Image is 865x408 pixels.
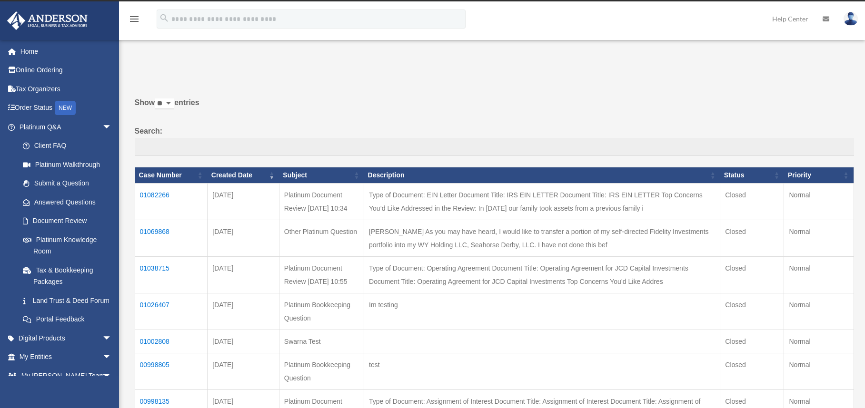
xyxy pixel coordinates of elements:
input: Search: [135,138,854,156]
td: Platinum Document Review [DATE] 10:34 [279,184,364,220]
td: [DATE] [208,184,279,220]
th: Status: activate to sort column ascending [720,167,784,184]
td: Other Platinum Question [279,220,364,257]
td: [PERSON_NAME] As you may have heard, I would like to transfer a portion of my self-directed Fidel... [364,220,720,257]
a: Portal Feedback [13,310,121,329]
td: Closed [720,330,784,353]
td: 01026407 [135,293,208,330]
td: Closed [720,184,784,220]
a: menu [129,17,140,25]
td: 01069868 [135,220,208,257]
th: Subject: activate to sort column ascending [279,167,364,184]
a: Document Review [13,212,121,231]
i: search [159,13,169,23]
i: menu [129,13,140,25]
a: Client FAQ [13,136,121,155]
a: Tax Organizers [7,79,126,98]
td: Normal [784,220,854,257]
td: 01082266 [135,184,208,220]
td: Normal [784,184,854,220]
td: [DATE] [208,220,279,257]
img: Anderson Advisors Platinum Portal [4,11,90,30]
td: Type of Document: Operating Agreement Document Title: Operating Agreement for JCD Capital Investm... [364,257,720,293]
a: Tax & Bookkeeping Packages [13,261,121,291]
td: [DATE] [208,353,279,390]
label: Search: [135,125,854,156]
td: Swarna Test [279,330,364,353]
td: Normal [784,353,854,390]
span: arrow_drop_down [102,329,121,348]
a: Land Trust & Deed Forum [13,291,121,310]
td: Closed [720,293,784,330]
td: [DATE] [208,330,279,353]
td: 01002808 [135,330,208,353]
td: Platinum Bookkeeping Question [279,293,364,330]
span: arrow_drop_down [102,366,121,386]
span: arrow_drop_down [102,348,121,367]
td: [DATE] [208,257,279,293]
th: Case Number: activate to sort column ascending [135,167,208,184]
td: [DATE] [208,293,279,330]
td: Closed [720,220,784,257]
th: Description: activate to sort column ascending [364,167,720,184]
td: 01038715 [135,257,208,293]
td: Type of Document: EIN Letter Document Title: IRS EIN LETTER Document Title: IRS EIN LETTER Top Co... [364,184,720,220]
a: Order StatusNEW [7,98,126,118]
span: arrow_drop_down [102,117,121,137]
a: My Entitiesarrow_drop_down [7,348,126,367]
a: Platinum Q&Aarrow_drop_down [7,117,121,136]
th: Priority: activate to sort column ascending [784,167,854,184]
a: Platinum Knowledge Room [13,230,121,261]
a: Answered Questions [13,193,117,212]
td: Normal [784,257,854,293]
th: Created Date: activate to sort column ascending [208,167,279,184]
label: Show entries [135,96,854,119]
a: Digital Productsarrow_drop_down [7,329,126,348]
td: Normal [784,293,854,330]
img: User Pic [844,12,858,26]
a: My [PERSON_NAME] Teamarrow_drop_down [7,366,126,385]
td: 00998805 [135,353,208,390]
a: Submit a Question [13,174,121,193]
td: Closed [720,257,784,293]
a: Home [7,42,126,61]
a: Platinum Walkthrough [13,155,121,174]
div: NEW [55,101,76,115]
td: Platinum Document Review [DATE] 10:55 [279,257,364,293]
td: Platinum Bookkeeping Question [279,353,364,390]
td: Closed [720,353,784,390]
td: Normal [784,330,854,353]
td: test [364,353,720,390]
a: Online Ordering [7,61,126,80]
td: Im testing [364,293,720,330]
select: Showentries [155,98,174,109]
